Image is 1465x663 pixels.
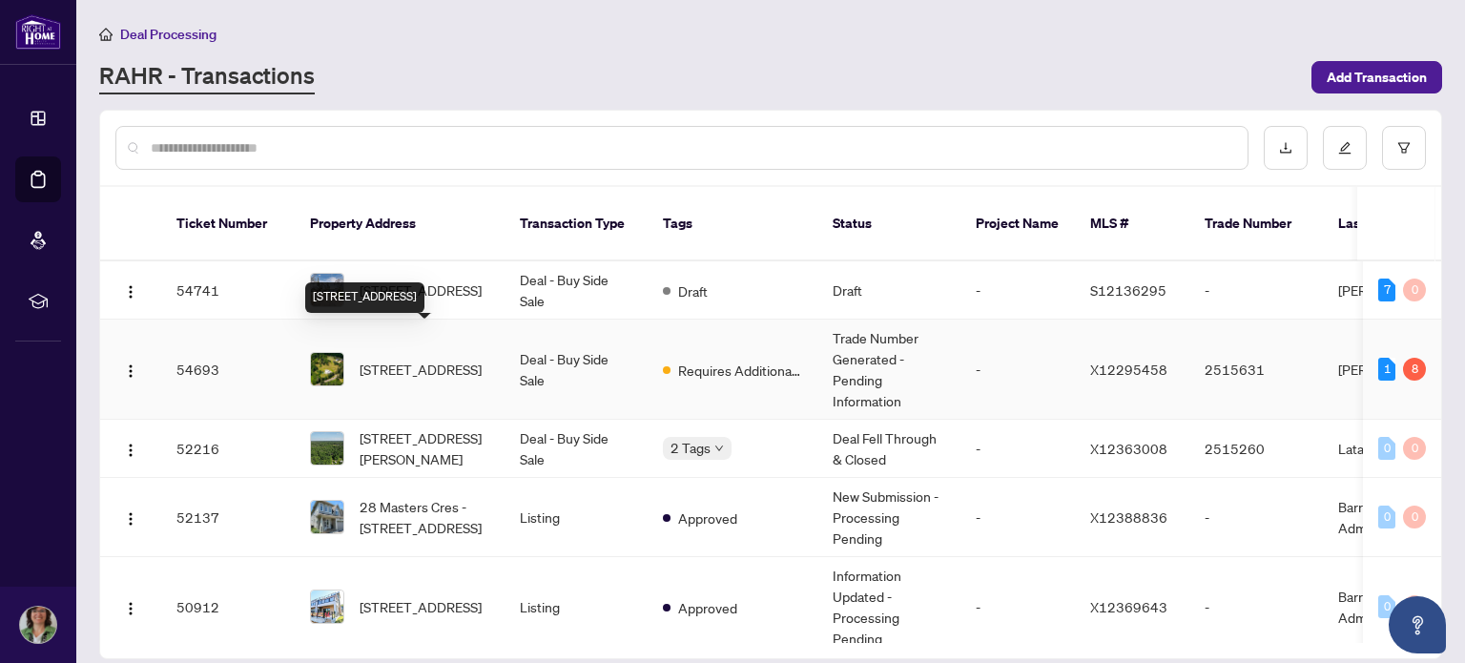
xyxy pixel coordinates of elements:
td: Listing [505,478,648,557]
td: - [1189,478,1323,557]
td: 2515260 [1189,420,1323,478]
td: 50912 [161,557,295,657]
button: edit [1323,126,1367,170]
td: - [960,557,1075,657]
span: Approved [678,508,737,528]
td: Information Updated - Processing Pending [817,557,960,657]
td: - [960,420,1075,478]
span: 2 Tags [671,437,711,459]
span: X12369643 [1090,598,1167,615]
span: [STREET_ADDRESS] [360,359,482,380]
th: Tags [648,187,817,261]
span: Approved [678,597,737,618]
td: Deal - Buy Side Sale [505,320,648,420]
span: Draft [678,280,708,301]
td: - [960,320,1075,420]
img: Logo [123,363,138,379]
span: Requires Additional Docs [678,360,802,381]
div: 0 [1378,595,1395,618]
td: 52216 [161,420,295,478]
th: Trade Number [1189,187,1323,261]
div: 0 [1403,506,1426,528]
span: filter [1397,141,1411,155]
td: - [1189,557,1323,657]
span: download [1279,141,1292,155]
span: home [99,28,113,41]
button: Add Transaction [1311,61,1442,93]
span: down [714,444,724,453]
button: download [1264,126,1308,170]
img: thumbnail-img [311,274,343,306]
td: Deal - Buy Side Sale [505,420,648,478]
td: - [1189,261,1323,320]
th: Project Name [960,187,1075,261]
span: [STREET_ADDRESS] [360,596,482,617]
span: X12295458 [1090,361,1167,378]
span: Add Transaction [1327,62,1427,93]
td: New Submission - Processing Pending [817,478,960,557]
th: Status [817,187,960,261]
td: Deal Fell Through & Closed [817,420,960,478]
td: Listing [505,557,648,657]
img: thumbnail-img [311,590,343,623]
div: 0 [1378,506,1395,528]
td: - [960,261,1075,320]
div: 8 [1403,358,1426,381]
div: [STREET_ADDRESS] [305,282,424,313]
img: logo [15,14,61,50]
span: 28 Masters Cres -[STREET_ADDRESS] [360,496,489,538]
button: filter [1382,126,1426,170]
span: X12388836 [1090,508,1167,526]
div: 0 [1403,595,1426,618]
button: Logo [115,433,146,464]
button: Logo [115,591,146,622]
img: Logo [123,601,138,616]
img: Logo [123,443,138,458]
td: 54693 [161,320,295,420]
th: Ticket Number [161,187,295,261]
div: 7 [1378,279,1395,301]
td: Draft [817,261,960,320]
img: thumbnail-img [311,432,343,465]
div: 0 [1403,437,1426,460]
button: Logo [115,354,146,384]
img: thumbnail-img [311,353,343,385]
th: Property Address [295,187,505,261]
td: 52137 [161,478,295,557]
span: [STREET_ADDRESS] [360,280,482,300]
td: Deal - Buy Side Sale [505,261,648,320]
th: MLS # [1075,187,1189,261]
span: edit [1338,141,1352,155]
div: 1 [1378,358,1395,381]
span: [STREET_ADDRESS][PERSON_NAME] [360,427,489,469]
td: Trade Number Generated - Pending Information [817,320,960,420]
a: RAHR - Transactions [99,60,315,94]
td: 54741 [161,261,295,320]
td: 2515631 [1189,320,1323,420]
img: Logo [123,511,138,527]
th: Transaction Type [505,187,648,261]
button: Open asap [1389,596,1446,653]
span: X12363008 [1090,440,1167,457]
button: Logo [115,502,146,532]
div: 0 [1403,279,1426,301]
div: 0 [1378,437,1395,460]
img: Logo [123,284,138,300]
button: Logo [115,275,146,305]
span: S12136295 [1090,281,1166,299]
td: - [960,478,1075,557]
span: Deal Processing [120,26,217,43]
img: thumbnail-img [311,501,343,533]
img: Profile Icon [20,607,56,643]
